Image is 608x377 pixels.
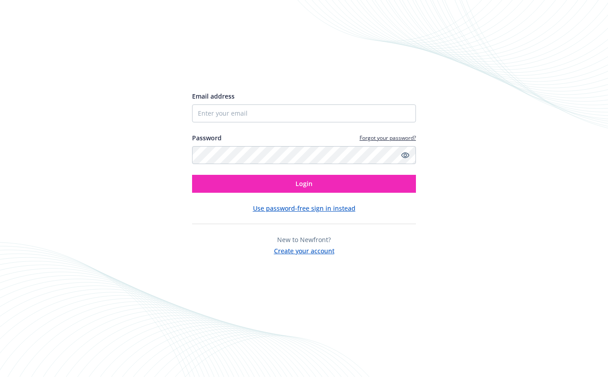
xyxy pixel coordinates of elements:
[192,104,416,122] input: Enter your email
[277,235,331,244] span: New to Newfront?
[192,59,277,75] img: Newfront logo
[400,150,411,160] a: Show password
[253,204,355,213] button: Use password-free sign in instead
[192,133,222,143] label: Password
[192,92,235,100] span: Email address
[274,244,334,256] button: Create your account
[192,146,416,164] input: Enter your password
[192,175,416,193] button: Login
[295,179,313,188] span: Login
[360,134,416,142] a: Forgot your password?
